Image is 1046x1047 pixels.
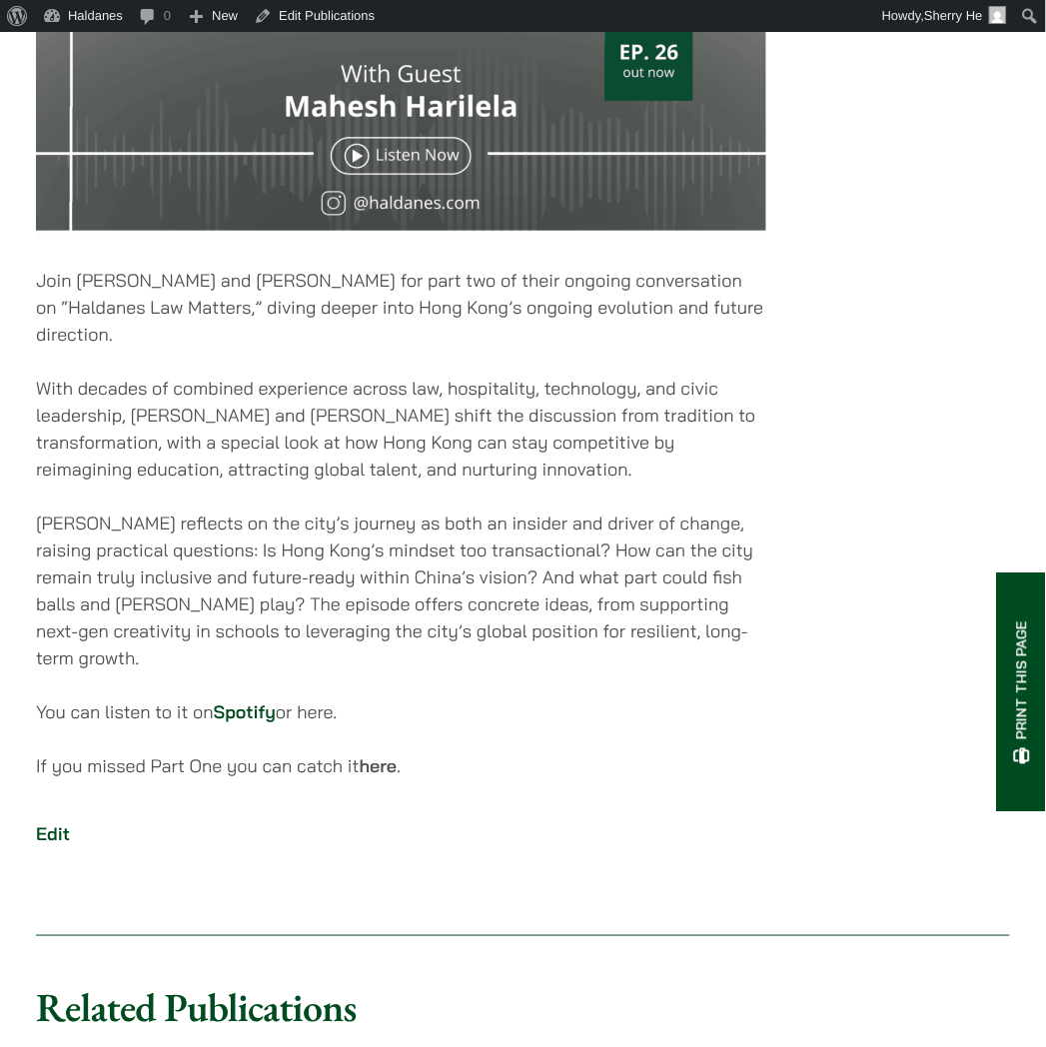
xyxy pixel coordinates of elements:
strong: here [360,754,398,777]
a: Spotify [214,700,276,723]
p: If you missed Part One you can catch it . [36,752,766,779]
p: With decades of combined experience across law, hospitality, technology, and civic leadership, [P... [36,375,766,483]
span: Sherry He [924,8,983,23]
a: Edit [36,822,70,845]
h2: Related Publications [36,984,1010,1032]
p: [PERSON_NAME] reflects on the city’s journey as both an insider and driver of change, raising pra... [36,510,766,671]
p: Join [PERSON_NAME] and [PERSON_NAME] for part two of their ongoing conversation on “Haldanes Law ... [36,267,766,348]
p: You can listen to it on or here. [36,698,766,725]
